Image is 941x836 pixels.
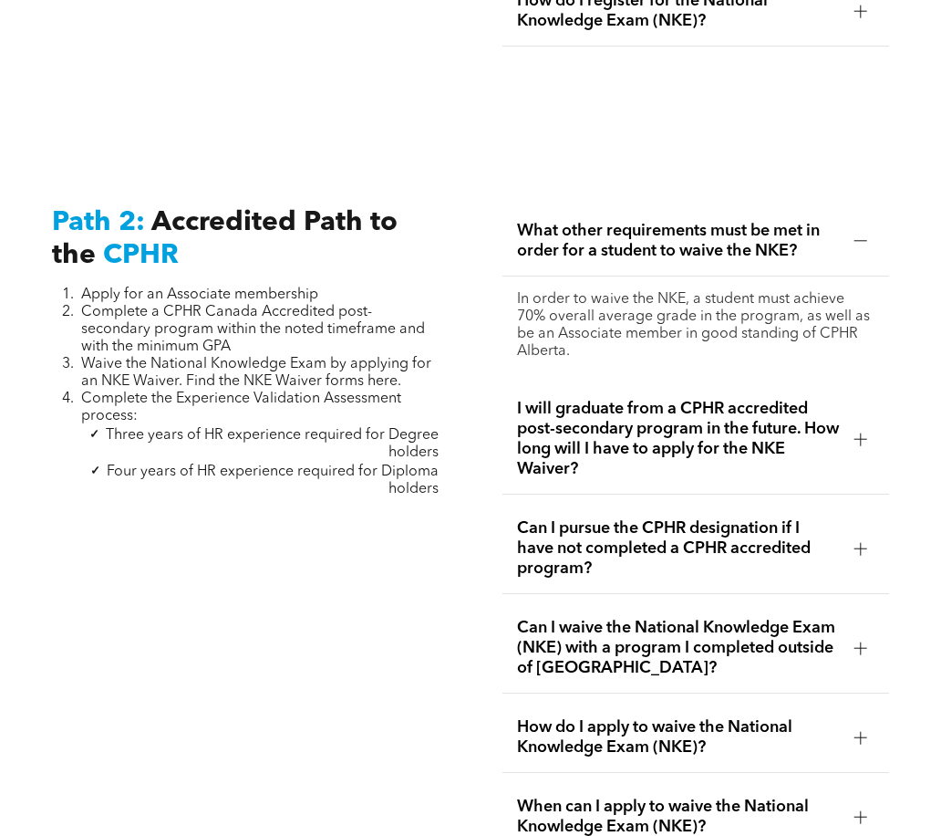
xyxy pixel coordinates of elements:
[517,518,840,579] span: Can I pursue the CPHR designation if I have not completed a CPHR accredited program?
[517,291,874,361] p: In order to waive the NKE, a student must achieve 70% overall average grade in the program, as we...
[103,242,179,269] span: CPHR
[517,717,840,758] span: How do I apply to waive the National Knowledge Exam (NKE)?
[517,221,840,261] span: What other requirements must be met in order for a student to waive the NKE?
[106,428,439,460] span: Three years of HR experience required for Degree holders
[52,209,145,236] span: Path 2:
[517,618,840,678] span: Can I waive the National Knowledge Exam (NKE) with a program I completed outside of [GEOGRAPHIC_D...
[517,399,840,479] span: I will graduate from a CPHR accredited post-secondary program in the future. How long will I have...
[81,392,401,423] span: Complete the Experience Validation Assessment process:
[81,287,318,302] span: Apply for an Associate membership
[81,305,425,354] span: Complete a CPHR Canada Accredited post-secondary program within the noted timeframe and with the ...
[52,209,398,269] span: Accredited Path to the
[107,465,439,496] span: Four years of HR experience required for Diploma holders
[81,357,431,389] span: Waive the National Knowledge Exam by applying for an NKE Waiver. Find the NKE Waiver forms here.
